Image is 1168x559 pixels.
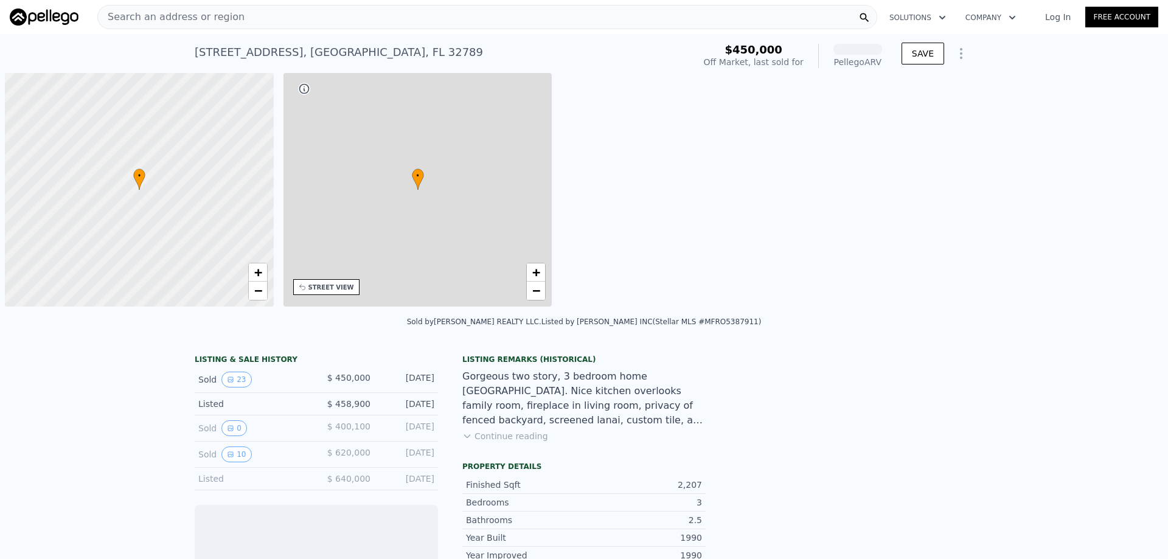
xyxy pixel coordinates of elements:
div: 3 [584,496,702,509]
div: Bedrooms [466,496,584,509]
span: $ 458,900 [327,399,370,409]
a: Zoom in [249,263,267,282]
div: 2,207 [584,479,702,491]
div: Sold [198,420,307,436]
button: SAVE [902,43,944,64]
div: Sold [198,446,307,462]
div: [DATE] [380,420,434,436]
button: Continue reading [462,430,548,442]
div: Off Market, last sold for [704,56,804,68]
button: View historical data [221,372,251,387]
button: View historical data [221,446,251,462]
div: 1990 [584,532,702,544]
div: [DATE] [380,372,434,387]
button: View historical data [221,420,247,436]
span: + [532,265,540,280]
span: Search an address or region [98,10,245,24]
span: • [412,170,424,181]
div: LISTING & SALE HISTORY [195,355,438,367]
div: Listing Remarks (Historical) [462,355,706,364]
div: Listed [198,398,307,410]
span: − [532,283,540,298]
div: Gorgeous two story, 3 bedroom home [GEOGRAPHIC_DATA]. Nice kitchen overlooks family room, firepla... [462,369,706,428]
a: Zoom in [527,263,545,282]
div: Listed [198,473,307,485]
a: Zoom out [527,282,545,300]
a: Log In [1031,11,1085,23]
div: STREET VIEW [308,283,354,292]
div: Bathrooms [466,514,584,526]
div: [DATE] [380,473,434,485]
a: Free Account [1085,7,1158,27]
div: Pellego ARV [833,56,882,68]
a: Zoom out [249,282,267,300]
span: − [254,283,262,298]
span: $ 640,000 [327,474,370,484]
div: Sold by [PERSON_NAME] REALTY LLC . [407,318,541,326]
span: + [254,265,262,280]
div: • [412,168,424,190]
div: [DATE] [380,446,434,462]
img: Pellego [10,9,78,26]
div: [DATE] [380,398,434,410]
div: [STREET_ADDRESS] , [GEOGRAPHIC_DATA] , FL 32789 [195,44,483,61]
div: • [133,168,145,190]
div: Year Built [466,532,584,544]
span: $ 620,000 [327,448,370,457]
button: Show Options [949,41,973,66]
span: $450,000 [725,43,782,56]
button: Solutions [880,7,956,29]
div: Property details [462,462,706,471]
div: Listed by [PERSON_NAME] INC (Stellar MLS #MFRO5387911) [541,318,762,326]
span: $ 400,100 [327,422,370,431]
span: • [133,170,145,181]
div: Finished Sqft [466,479,584,491]
div: Sold [198,372,307,387]
div: 2.5 [584,514,702,526]
button: Company [956,7,1026,29]
span: $ 450,000 [327,373,370,383]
